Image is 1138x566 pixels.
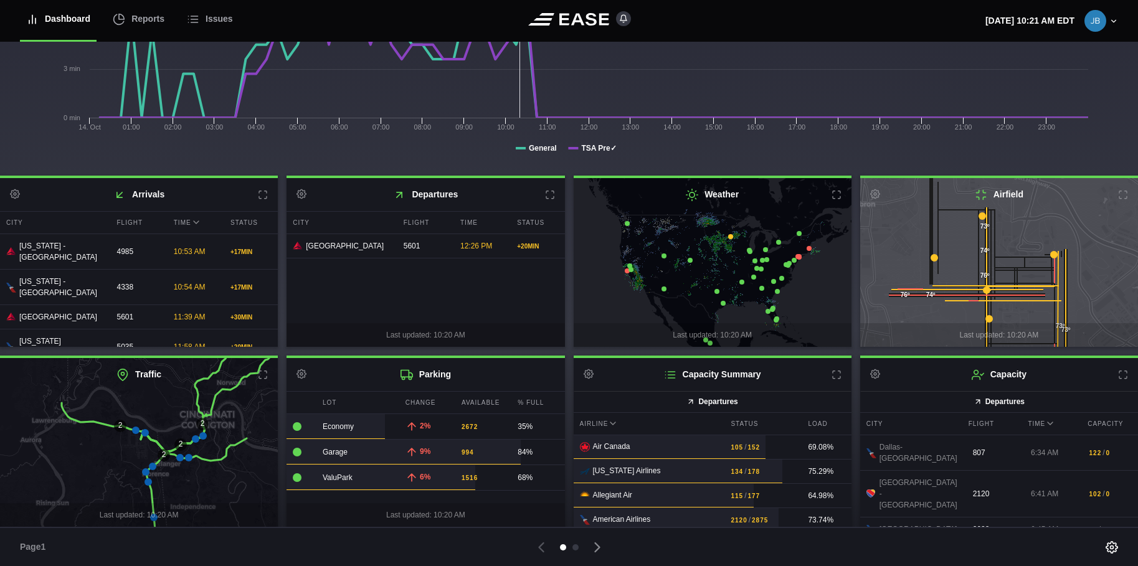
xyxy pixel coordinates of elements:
tspan: TSA Pre✓ [581,144,616,153]
button: Departures [574,391,851,413]
text: 14:00 [663,123,681,131]
div: 807 [967,441,1022,465]
div: Change [399,392,452,413]
h2: Weather [574,178,851,211]
div: + 20 MIN [517,242,558,251]
h2: Capacity Summary [574,358,851,391]
span: Garage [323,448,348,456]
text: 09:00 [455,123,473,131]
span: 6:45 AM [1031,525,1058,534]
span: / [744,490,746,501]
div: Load [802,413,851,435]
b: 0 [1106,489,1111,499]
text: 10:00 [497,123,514,131]
text: 05:00 [289,123,306,131]
div: 5035 [111,335,164,359]
span: 6:34 AM [1031,448,1058,457]
span: 10:54 AM [174,283,206,291]
span: Allegiant Air [593,491,632,499]
span: [GEOGRAPHIC_DATA] [306,240,384,252]
tspan: 14. Oct [78,123,100,131]
div: 2 [174,438,187,451]
div: Airline [574,413,722,435]
span: / [749,514,751,526]
tspan: 3 min [64,65,80,72]
span: Economy [323,422,354,431]
span: [GEOGRAPHIC_DATA] - [GEOGRAPHIC_DATA] [880,477,957,511]
div: Last updated: 10:20 AM [574,323,851,347]
div: 2 [114,420,126,432]
b: 105 [731,443,743,452]
span: / [1102,447,1104,458]
text: 17:00 [789,123,806,131]
b: 134 [731,467,743,476]
h2: Parking [287,358,564,391]
text: 04:00 [247,123,265,131]
text: 15:00 [705,123,723,131]
div: Time [168,212,221,233]
span: 2% [420,422,430,430]
text: 07:00 [372,123,390,131]
span: Dallas-[GEOGRAPHIC_DATA] [880,441,957,464]
text: 13:00 [622,123,640,131]
div: 64.98% [808,490,845,501]
span: [US_STATE] - [GEOGRAPHIC_DATA] [19,276,102,298]
tspan: General [529,144,557,153]
text: 20:00 [913,123,931,131]
span: [US_STATE][PERSON_NAME] [19,336,102,358]
div: Flight [397,212,451,233]
text: 01:00 [123,123,140,131]
div: 4985 [111,240,164,263]
span: 6% [420,473,430,481]
b: 152 [747,443,760,452]
div: Flight [962,413,1019,435]
b: 102 [1089,489,1102,499]
div: Last updated: 10:20 AM [287,503,564,527]
b: 994 [462,448,474,457]
h2: Departures [287,178,564,211]
span: [GEOGRAPHIC_DATA] [880,524,957,535]
b: 2120 [731,516,747,525]
text: 19:00 [871,123,889,131]
text: 21:00 [955,123,972,131]
div: 84% [518,446,558,458]
b: 122 [1089,448,1102,458]
div: 2 [196,418,209,430]
div: Lot [316,392,396,413]
span: 11:39 AM [174,313,206,321]
span: / [1099,524,1101,535]
div: + 17 MIN [230,283,272,292]
text: 08:00 [414,123,432,131]
span: Air Canada [593,442,630,451]
text: 12:00 [581,123,598,131]
div: Status [224,212,278,233]
div: City [287,212,394,233]
span: [US_STATE] Airlines [593,466,661,475]
div: 68% [518,472,558,483]
span: [GEOGRAPHIC_DATA] [19,311,97,323]
b: 0 [1102,525,1106,534]
img: 74ad5be311c8ae5b007de99f4e979312 [1084,10,1106,32]
div: 73.74% [808,514,845,526]
div: 35% [518,421,558,432]
span: ValuPark [323,473,353,482]
text: 02:00 [164,123,182,131]
b: 0 [1106,448,1111,458]
span: / [744,441,746,453]
span: American Airlines [593,515,651,524]
div: Time [1022,413,1078,435]
tspan: 0 min [64,114,80,121]
div: Time [454,212,508,233]
div: % Full [511,392,564,413]
div: Flight [111,212,164,233]
div: 2120 [967,482,1022,506]
span: 10:53 AM [174,247,206,256]
b: 115 [731,491,743,501]
div: Last updated: 10:20 AM [287,323,564,347]
div: City [860,413,959,435]
text: 16:00 [747,123,764,131]
h2: Airfield [860,178,1138,211]
button: Departures [860,391,1138,413]
div: 3638 [967,517,1022,541]
div: + 20 MIN [230,342,272,352]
